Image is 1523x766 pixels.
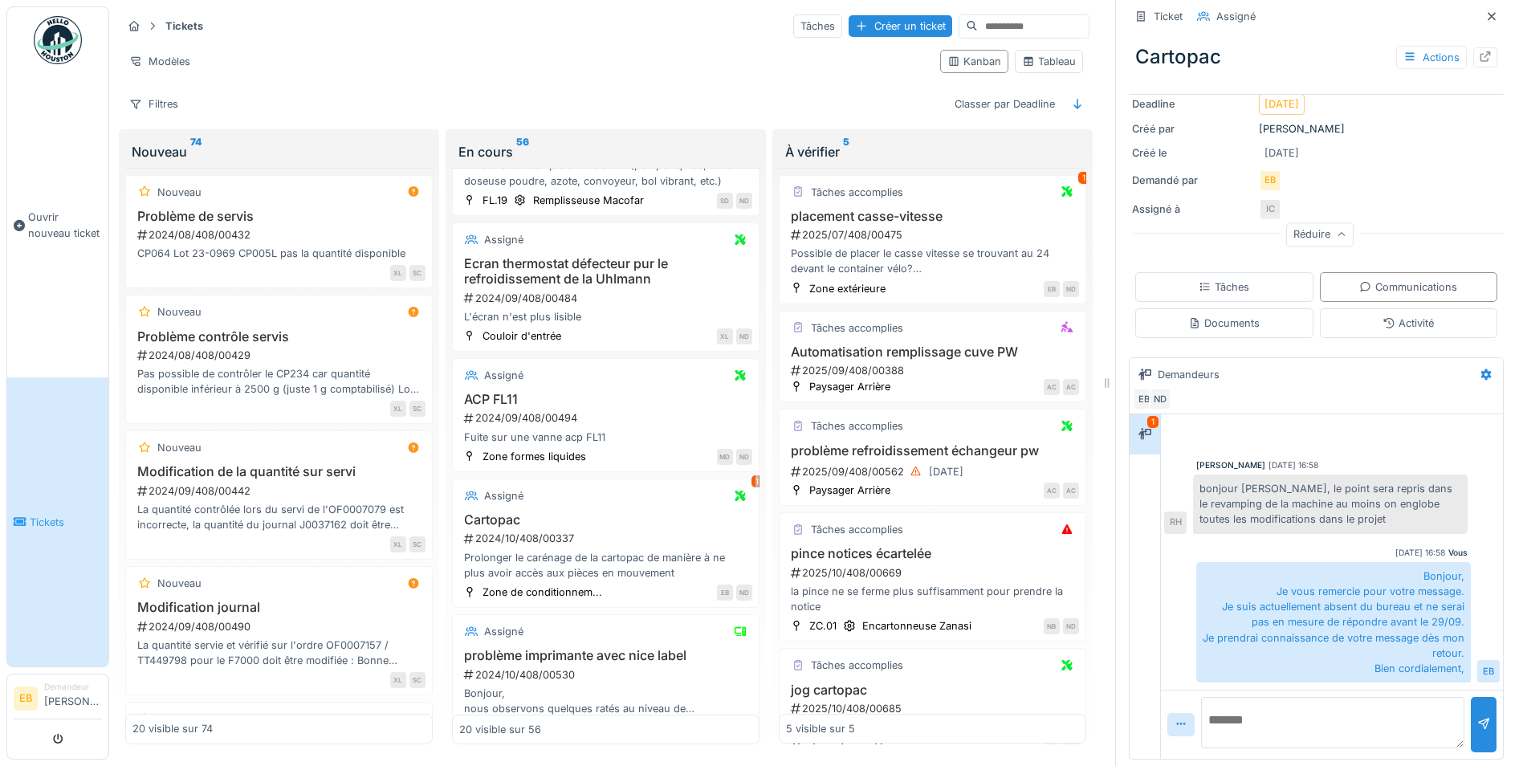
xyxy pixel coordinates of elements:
div: Paysager Arrière [809,483,890,498]
div: 2025/09/408/00562 [789,462,1079,482]
div: Nouveau [157,576,202,591]
div: Ticket [1154,9,1183,24]
div: SC [409,672,426,688]
div: 2025/07/408/00475 [789,227,1079,242]
div: Assigné [1216,9,1256,24]
a: EB Demandeur[PERSON_NAME] [14,681,102,719]
div: Créer un ticket [849,15,952,37]
div: En cours [458,142,753,161]
div: Créé par [1132,121,1252,136]
div: XL [717,328,733,344]
div: EB [1259,169,1281,192]
div: 2024/10/408/00530 [462,667,752,682]
div: 2024/08/408/00432 [136,227,426,242]
h3: pince notices écartelée [786,546,1079,561]
div: Demandeur [44,681,102,693]
div: 2025/10/408/00669 [789,565,1079,581]
div: Fuite sur une vanne acp FL11 [459,430,752,445]
sup: 56 [516,142,529,161]
div: la pince ne se ferme plus suffisamment pour prendre la notice [786,584,1079,614]
div: Cartopac [1129,36,1504,78]
div: ND [1149,388,1171,410]
div: SD [717,193,733,209]
div: Nouveau [157,304,202,320]
div: Assigné [484,232,523,247]
div: 1 [1078,172,1089,184]
div: Tâches accomplies [811,658,903,673]
div: Communications [1359,279,1457,295]
h3: Cartopac [459,512,752,528]
div: Nouveau [157,711,202,727]
div: Demandé par [1132,173,1252,188]
div: À vérifier [785,142,1080,161]
div: Demandeurs [1158,367,1220,382]
div: Réduire [1286,223,1354,247]
div: SC [409,265,426,281]
h3: Modification journal [132,600,426,615]
div: Tâches accomplies [811,320,903,336]
div: 2024/09/408/00442 [136,483,426,499]
h3: placement casse-vitesse [786,209,1079,224]
div: XL [390,401,406,417]
div: [PERSON_NAME] [1132,121,1501,136]
div: AC [1063,483,1079,499]
div: AC [1063,379,1079,395]
div: Actions [1396,46,1467,69]
div: Documents [1188,316,1260,331]
h3: Problème de servis [132,209,426,224]
div: Zone de conditionnem... [483,585,602,600]
div: Assigné à [1132,202,1252,217]
div: Tâches [793,14,842,38]
div: Tâches accomplies [811,522,903,537]
div: ND [736,328,752,344]
div: 2024/09/408/00494 [462,410,752,426]
div: IC [1259,198,1281,221]
div: 2024/09/408/00490 [136,619,426,634]
div: Deadline [1132,96,1252,112]
h3: Automatisation remplissage cuve PW [786,344,1079,360]
sup: 74 [190,142,202,161]
div: L'écran n'est plus lisible [459,309,752,324]
div: Assigné [484,624,523,639]
div: ND [1063,281,1079,297]
div: Couloir d'entrée [483,328,561,344]
div: XL [390,672,406,688]
div: 20 visible sur 74 [132,722,213,737]
h3: problème refroidissement échangeur pw [786,443,1079,458]
div: Modèles [122,50,198,73]
div: 1 [751,475,763,487]
div: Tableau [1022,54,1076,69]
div: Paysager Arrière [809,379,890,394]
div: Remplisseuse Macofar [533,193,644,208]
div: ZC.01 [809,618,837,634]
div: 5 visible sur 5 [786,722,855,737]
div: AC [1044,483,1060,499]
div: [DATE] 16:58 [1395,547,1445,559]
div: FL.19 [483,193,507,208]
div: [DATE] [1264,96,1299,112]
div: 2024/09/408/00484 [462,291,752,306]
div: 2025/09/408/00388 [789,363,1079,378]
span: Tickets [30,515,102,530]
div: Assigné [484,488,523,503]
div: Vous [1448,547,1468,559]
h3: jog cartopac [786,682,1079,698]
div: Pas possible de contrôler le CP234 car quantité disponible inférieur à 2500 g (juste 1 g comptabi... [132,366,426,397]
div: ND [736,193,752,209]
div: [DATE] [1264,145,1299,161]
div: XL [390,265,406,281]
div: La quantité contrôlée lors du servi de l'OF0007079 est incorrecte, la quantité du journal J003716... [132,502,426,532]
div: Possible de placer le casse vitesse se trouvant au 24 devant le container vélo? [GEOGRAPHIC_DATA] [786,246,1079,276]
div: Nouveau [157,440,202,455]
span: Ouvrir nouveau ticket [28,210,102,240]
div: Tâches accomplies [811,418,903,434]
div: SC [409,401,426,417]
div: NB [1044,618,1060,634]
div: Amélioration complète MACOFAR (pompe liquide, roue doseuse poudre, azote, convoyeur, bol vibrant,... [459,157,752,188]
div: MD [717,449,733,465]
div: EB [1477,660,1500,682]
div: Bonjour, Je vous remercie pour votre message. Je suis actuellement absent du bureau et ne serai p... [1196,562,1471,682]
div: Encartonneuse Zanasi [862,618,971,634]
div: Créé le [1132,145,1252,161]
div: EB [717,585,733,601]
